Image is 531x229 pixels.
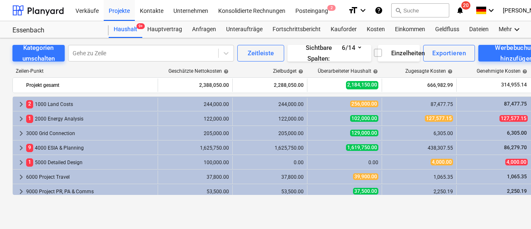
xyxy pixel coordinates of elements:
[297,42,362,64] div: Sichtbare Spalten : 6/14
[371,69,378,74] span: help
[405,68,453,74] div: Zugesagte Kosten
[461,1,470,10] span: 20
[490,189,531,229] div: Chat-Widget
[26,170,154,184] div: 6000 Project Travel
[477,68,527,74] div: Genehmigte Kosten
[346,144,378,151] span: 1,619,750.00
[506,174,528,180] span: 1,065.35
[297,69,303,74] span: help
[446,69,453,74] span: help
[385,145,453,151] div: 438,307.55
[326,21,362,38] a: Kauforder
[327,5,336,11] span: 2
[273,68,303,74] div: Zielbudget
[431,159,453,165] span: 4,000.00
[391,3,449,17] button: Suche
[16,187,26,197] span: keyboard_arrow_right
[168,68,229,74] div: Geschätzte Nettokosten
[385,131,453,136] div: 6,305.00
[26,112,154,126] div: 2000 Energy Analysis
[521,69,527,74] span: help
[161,131,229,136] div: 205,000.00
[506,188,528,194] span: 2,250.19
[26,158,33,166] span: 1
[358,5,368,15] i: keyboard_arrow_down
[512,25,522,34] i: keyboard_arrow_down
[109,21,142,38] div: Haushalt
[486,5,496,15] i: keyboard_arrow_down
[236,116,304,122] div: 122,000.00
[500,81,528,89] span: 314,955.14
[26,98,154,111] div: 1000 Land Costs
[142,21,187,38] a: Hauptvertrag
[161,79,229,92] div: 2,388,050.00
[385,174,453,180] div: 1,065.35
[373,48,425,59] div: Einzelheiten
[22,42,55,64] div: Kategorien umschalten
[236,101,304,107] div: 244,000.00
[26,100,33,108] span: 2
[350,115,378,122] span: 102,000.00
[385,189,453,195] div: 2,250.19
[425,115,453,122] span: 127,577.15
[348,5,358,15] i: format_size
[16,99,26,109] span: keyboard_arrow_right
[236,145,304,151] div: 1,625,750.00
[12,45,65,62] button: Kategorien umschalten
[26,156,154,169] div: 5000 Detailed Design
[16,172,26,182] span: keyboard_arrow_right
[26,115,33,123] span: 1
[161,174,229,180] div: 37,800.00
[161,101,229,107] div: 244,000.00
[287,45,372,62] button: Sichtbare Spalten:6/14
[221,21,268,38] a: Unteraufträge
[456,5,464,15] i: notifications
[499,115,528,122] span: 127,577.15
[464,21,494,38] a: Dateien
[432,48,466,59] div: Exportieren
[505,159,528,165] span: 4,000.00
[236,79,304,92] div: 2,288,050.00
[187,21,221,38] a: Anfragen
[385,79,453,92] div: 666,982.99
[268,21,326,38] a: Fortschrittsbericht
[490,189,531,229] iframe: Chat Widget
[26,79,154,92] div: Projekt gesamt
[16,114,26,124] span: keyboard_arrow_right
[26,185,154,198] div: 9000 Project PR, PA & Comms
[109,21,142,38] a: Haushalt9+
[26,141,154,155] div: 4000 ESIA & Planning
[350,101,378,107] span: 256,000.00
[423,45,475,62] button: Exportieren
[353,188,378,195] span: 37,500.00
[236,174,304,180] div: 37,800.00
[350,130,378,136] span: 129,000.00
[395,7,402,14] span: search
[16,128,26,138] span: keyboard_arrow_right
[503,145,528,150] span: 86,279.70
[311,160,378,165] div: 0.00
[236,131,304,136] div: 205,000.00
[390,21,430,38] div: Einkommen
[161,160,229,165] div: 100,000.00
[136,23,145,29] span: 9+
[237,45,284,62] button: Zeitleiste
[16,158,26,167] span: keyboard_arrow_right
[236,189,304,195] div: 53,500.00
[353,173,378,180] span: 39,900.00
[161,116,229,122] div: 122,000.00
[430,21,464,38] a: Geldfluss
[494,21,527,38] div: Mehr
[362,21,390,38] a: Kosten
[26,144,33,152] span: 9
[506,130,528,136] span: 6,305.00
[318,68,378,74] div: Überarbeiteter Haushalt
[248,48,274,59] div: Zeitleiste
